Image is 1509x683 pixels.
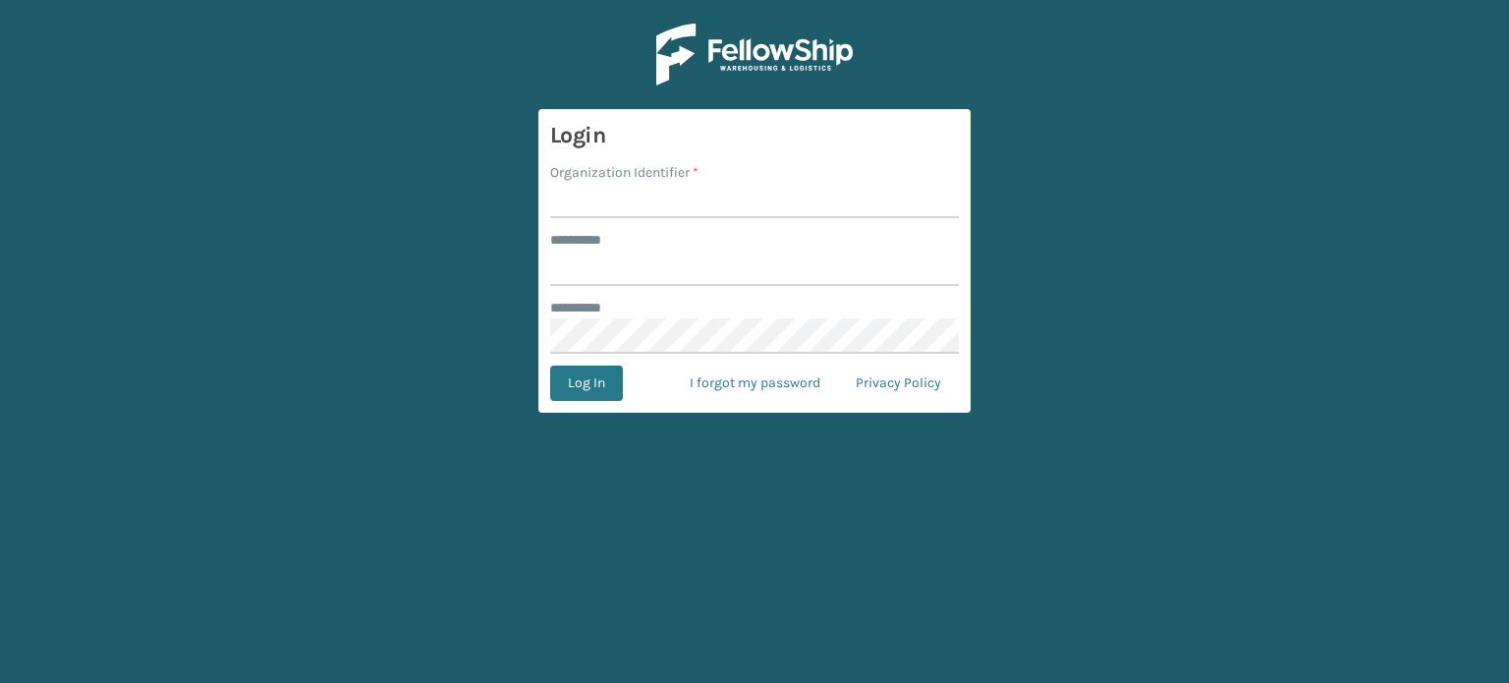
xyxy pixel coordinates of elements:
[838,366,959,401] a: Privacy Policy
[550,366,623,401] button: Log In
[656,24,853,85] img: Logo
[550,121,959,150] h3: Login
[550,162,699,183] label: Organization Identifier
[672,366,838,401] a: I forgot my password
